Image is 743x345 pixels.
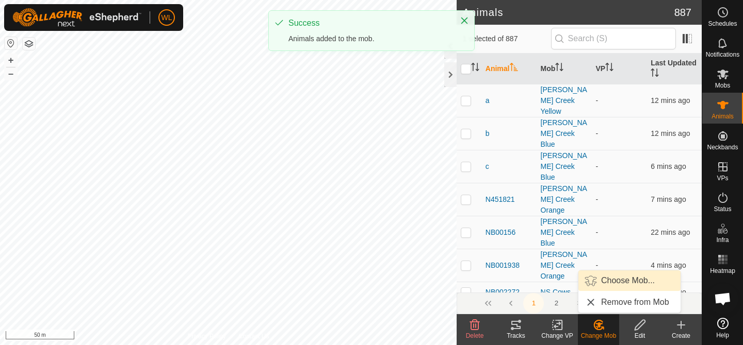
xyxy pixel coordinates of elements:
[486,95,490,106] span: a
[481,54,537,84] th: Animal
[457,13,472,28] button: Close
[651,70,659,78] p-sorticon: Activate to sort
[5,37,17,49] button: Reset Map
[555,64,563,73] p-sorticon: Activate to sort
[712,113,734,119] span: Animals
[647,54,702,84] th: Last Updated
[715,82,730,89] span: Mobs
[541,249,588,282] div: [PERSON_NAME] Creek Orange
[591,54,647,84] th: VP
[595,228,598,236] app-display-virtual-paddock-transition: -
[466,332,484,339] span: Delete
[601,296,669,308] span: Remove from Mob
[187,332,226,341] a: Privacy Policy
[710,268,735,274] span: Heatmap
[569,293,589,314] button: 3
[619,331,660,340] div: Edit
[651,195,686,203] span: 21 Sept 2025, 10:40 am
[660,331,702,340] div: Create
[595,261,598,269] app-display-virtual-paddock-transition: -
[486,194,515,205] span: N451821
[541,150,588,183] div: [PERSON_NAME] Creek Blue
[486,227,515,238] span: NB00156
[23,38,35,50] button: Map Layers
[708,21,737,27] span: Schedules
[546,293,567,314] button: 2
[541,287,588,298] div: NS Cows
[706,51,739,58] span: Notifications
[486,287,520,298] span: NB002272
[161,12,172,23] span: WL
[541,117,588,150] div: [PERSON_NAME] Creek Blue
[537,54,592,84] th: Mob
[595,195,598,203] app-display-virtual-paddock-transition: -
[537,331,578,340] div: Change VP
[605,64,613,73] p-sorticon: Activate to sort
[707,283,738,314] div: Open chat
[717,175,728,181] span: VPs
[551,28,676,49] input: Search (S)
[486,161,489,172] span: c
[716,237,729,243] span: Infra
[12,8,141,27] img: Gallagher Logo
[578,331,619,340] div: Change Mob
[651,228,690,236] span: 21 Sept 2025, 10:25 am
[523,293,544,314] button: 1
[578,292,681,313] li: Remove from Mob
[486,128,490,139] span: b
[288,33,449,44] div: Animals added to the mob.
[651,129,690,137] span: 21 Sept 2025, 10:35 am
[463,6,674,19] h2: Animals
[651,288,686,296] span: 21 Sept 2025, 10:41 am
[716,332,729,338] span: Help
[702,314,743,342] a: Help
[714,206,731,212] span: Status
[495,331,537,340] div: Tracks
[651,261,686,269] span: 21 Sept 2025, 10:43 am
[541,183,588,216] div: [PERSON_NAME] Creek Orange
[601,274,655,287] span: Choose Mob...
[595,162,598,170] app-display-virtual-paddock-transition: -
[463,33,551,44] span: 1 selected of 887
[651,96,690,105] span: 21 Sept 2025, 10:35 am
[510,64,518,73] p-sorticon: Activate to sort
[486,260,520,271] span: NB001938
[541,84,588,117] div: [PERSON_NAME] Creek Yellow
[541,216,588,249] div: [PERSON_NAME] Creek Blue
[238,332,269,341] a: Contact Us
[288,17,449,29] div: Success
[595,129,598,137] app-display-virtual-paddock-transition: -
[471,64,479,73] p-sorticon: Activate to sort
[5,67,17,80] button: –
[651,162,686,170] span: 21 Sept 2025, 10:41 am
[707,144,738,150] span: Neckbands
[674,5,691,20] span: 887
[595,96,598,105] app-display-virtual-paddock-transition: -
[5,54,17,66] button: +
[578,270,681,291] li: Choose Mob...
